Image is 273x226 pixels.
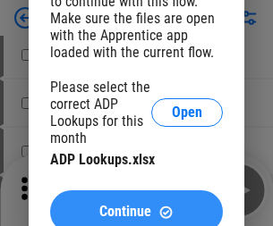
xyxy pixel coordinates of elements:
[172,105,202,120] span: Open
[158,205,174,220] img: Continue
[50,79,151,146] div: Please select the correct ADP Lookups for this month
[50,151,223,168] div: ADP Lookups.xlsx
[151,98,223,127] button: Open
[99,205,151,219] span: Continue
